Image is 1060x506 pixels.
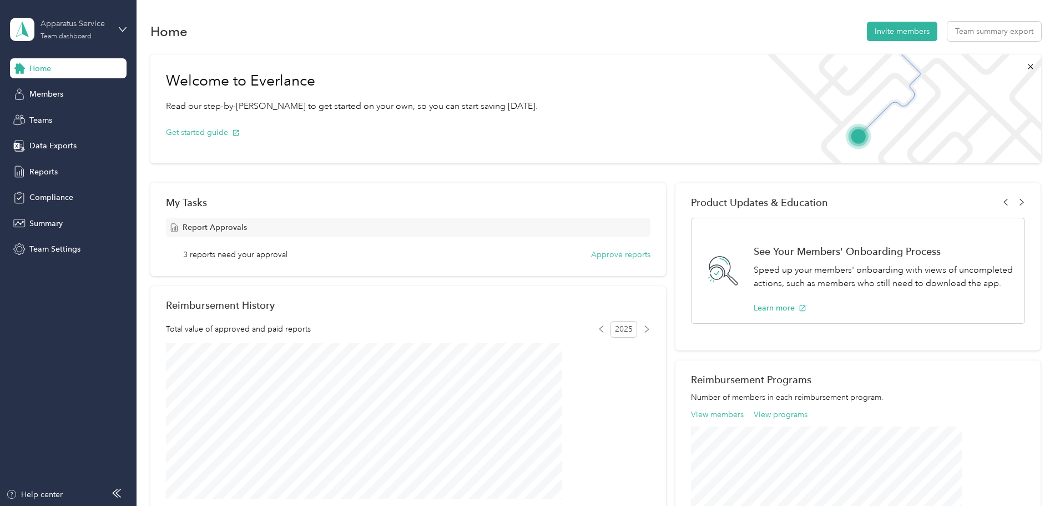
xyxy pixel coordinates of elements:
span: Data Exports [29,140,77,152]
span: Team Settings [29,243,80,255]
h1: See Your Members' Onboarding Process [754,246,1013,257]
button: Approve reports [591,249,650,260]
div: Apparatus Service [41,18,110,29]
button: Help center [6,489,63,500]
button: View programs [754,409,807,420]
span: 2025 [610,321,637,338]
button: Team summary export [947,22,1041,41]
span: Compliance [29,192,73,203]
h1: Home [150,26,188,37]
span: Product Updates & Education [691,197,828,208]
p: Number of members in each reimbursement program. [691,392,1025,403]
button: Learn more [754,302,806,314]
h1: Welcome to Everlance [166,72,538,90]
span: Report Approvals [183,222,247,233]
span: Members [29,88,63,100]
p: Speed up your members' onboarding with views of uncompleted actions, such as members who still ne... [754,263,1013,290]
div: Team dashboard [41,33,92,40]
button: Get started guide [166,127,240,138]
span: Reports [29,166,58,178]
img: Welcome to everlance [756,54,1041,163]
button: Invite members [867,22,937,41]
div: My Tasks [166,197,650,208]
h2: Reimbursement Programs [691,374,1025,385]
span: 3 reports need your approval [183,249,287,260]
p: Read our step-by-[PERSON_NAME] to get started on your own, so you can start saving [DATE]. [166,99,538,113]
span: Teams [29,114,52,126]
span: Summary [29,218,63,229]
iframe: Everlance-gr Chat Button Frame [998,444,1060,506]
h2: Reimbursement History [166,299,275,311]
span: Home [29,63,51,74]
span: Total value of approved and paid reports [166,323,311,335]
button: View members [691,409,744,420]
